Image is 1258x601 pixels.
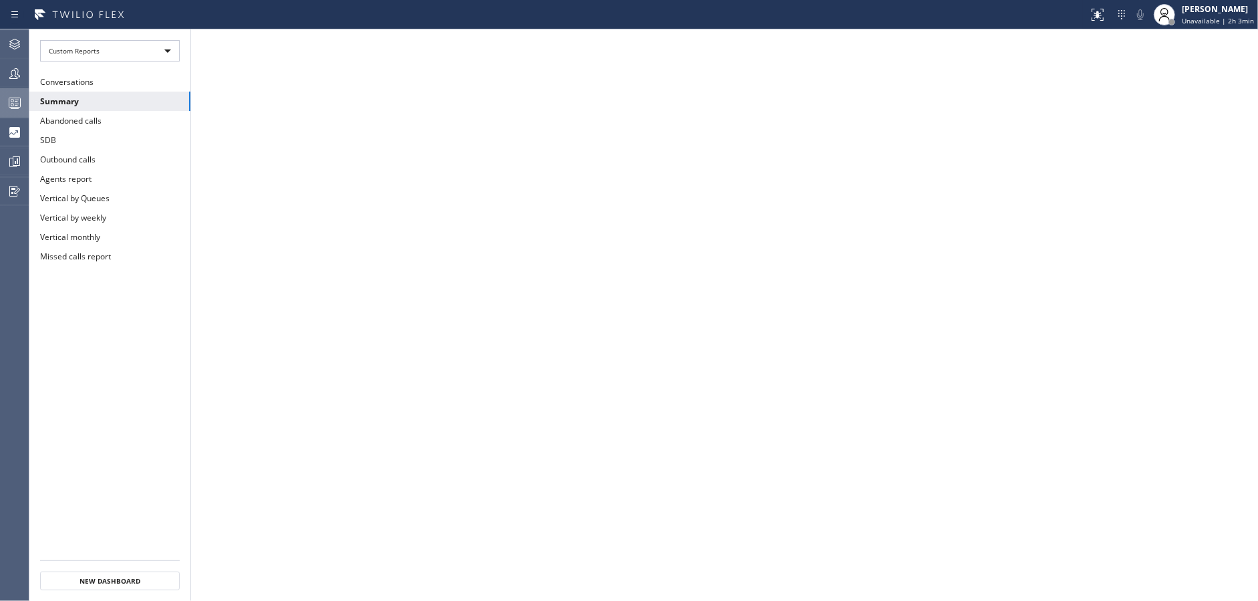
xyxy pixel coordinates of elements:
button: Summary [29,92,190,111]
iframe: dashboard_b794bedd1109 [191,29,1258,601]
button: Vertical by weekly [29,208,190,227]
button: Abandoned calls [29,111,190,130]
button: New Dashboard [40,572,180,590]
button: Conversations [29,72,190,92]
button: Mute [1131,5,1150,24]
span: Unavailable | 2h 3min [1182,16,1254,25]
button: Missed calls report [29,247,190,266]
button: Outbound calls [29,150,190,169]
button: Vertical by Queues [29,189,190,208]
button: SDB [29,130,190,150]
div: [PERSON_NAME] [1182,3,1254,15]
button: Agents report [29,169,190,189]
div: Custom Reports [40,40,180,62]
button: Vertical monthly [29,227,190,247]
